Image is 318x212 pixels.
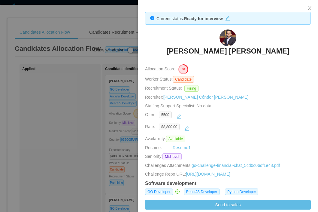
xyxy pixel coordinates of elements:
[145,136,188,141] span: Availability:
[174,112,184,121] button: icon: edit
[175,189,180,194] i: icon: check-circle
[145,77,173,81] span: Worker Status:
[145,145,162,150] span: Resume:
[220,29,236,46] img: ec46074a-50ce-430d-91d6-6c0cfff11397_68cdc4a097fac-90w.png
[145,95,249,100] span: Recruiter:
[150,16,154,20] i: icon: info-circle
[159,112,172,118] span: 5500
[145,162,192,169] span: Challenges Attachments:
[145,153,162,160] span: Seniority:
[156,16,184,21] span: Current status:
[192,163,280,168] a: go-challenge-financial-chat_5cd0c06df1e48.pdf
[159,124,180,130] span: $8,800.00
[145,86,182,91] span: Recruitment Status:
[223,15,232,21] button: icon: edit
[184,16,223,21] strong: Ready for interview
[145,103,211,108] span: Staffing Support Specialist:
[145,181,196,186] strong: Software development
[195,103,211,108] span: No data
[145,67,177,72] span: Allocation Score:
[177,64,189,74] button: 38
[175,189,181,195] a: icon: check-circle
[182,67,185,71] text: 38
[186,172,230,177] a: [URL][DOMAIN_NAME]
[184,85,198,92] span: Hiring
[163,95,249,100] a: [PERSON_NAME] Cóndor [PERSON_NAME]
[225,189,258,195] span: Python Developer
[173,76,194,83] span: Candidate
[166,46,289,60] a: [PERSON_NAME] [PERSON_NAME]
[184,189,220,195] span: ReactJS Developer
[166,46,289,56] h3: [PERSON_NAME] [PERSON_NAME]
[145,171,186,177] span: Challenge Repo URL:
[307,6,312,11] i: icon: close
[145,189,173,195] span: GO Developer
[182,124,192,133] button: icon: edit
[173,145,191,151] a: Resume1
[166,136,185,142] span: Available
[162,153,181,160] span: Mid level
[145,200,311,210] button: Send to sales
